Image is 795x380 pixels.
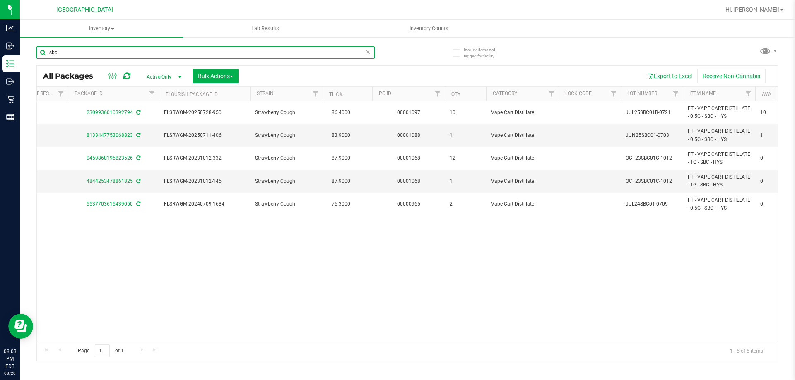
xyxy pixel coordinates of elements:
span: Strawberry Cough [255,109,318,117]
span: FLSRWGM-20250711-406 [164,131,245,139]
span: 86.4000 [328,107,354,119]
span: Strawberry Cough [255,154,318,162]
input: 1 [95,344,110,357]
span: 12 [450,154,481,162]
p: 08:03 PM EDT [4,348,16,370]
a: Category [493,91,517,96]
span: Page of 1 [71,344,130,357]
a: PO ID [379,91,391,96]
a: Filter [669,87,683,101]
inline-svg: Retail [6,95,14,103]
span: Clear [365,46,371,57]
span: 10 [450,109,481,117]
button: Receive Non-Cannabis [697,69,766,83]
a: Filter [54,87,68,101]
span: Vape Cart Distillate [491,177,554,185]
span: JUL25SBC01B-0721 [626,109,678,117]
span: 75.3000 [328,198,354,210]
span: Sync from Compliance System [135,201,140,207]
inline-svg: Outbound [6,77,14,86]
span: JUN25SBC01-0703 [626,131,678,139]
span: Hi, [PERSON_NAME]! [725,6,779,13]
span: OCT23SBC01C-1012 [626,177,678,185]
a: Lot Number [627,91,657,96]
a: 00001097 [397,110,420,115]
a: Filter [545,87,559,101]
a: 2309936010392794 [87,110,133,115]
span: Sync from Compliance System [135,178,140,184]
span: FT - VAPE CART DISTILLATE - 0.5G - SBC - HYS [688,105,750,120]
span: 0 [760,154,792,162]
span: FT - VAPE CART DISTILLATE - 1G - SBC - HYS [688,151,750,166]
a: 00001068 [397,178,420,184]
span: FLSRWGM-20231012-332 [164,154,245,162]
a: Lab Results [183,20,347,37]
span: Sync from Compliance System [135,132,140,138]
span: 1 [760,131,792,139]
a: Item Name [689,91,716,96]
a: Filter [607,87,621,101]
span: JUL24SBC01-0709 [626,200,678,208]
a: Flourish Package ID [166,91,218,97]
button: Export to Excel [642,69,697,83]
span: Vape Cart Distillate [491,154,554,162]
a: 00000965 [397,201,420,207]
a: 4844253478861825 [87,178,133,184]
span: Strawberry Cough [255,131,318,139]
span: [GEOGRAPHIC_DATA] [56,6,113,13]
a: Inventory Counts [347,20,511,37]
a: Package ID [75,91,103,96]
a: Filter [309,87,323,101]
p: 08/20 [4,370,16,376]
a: 0459868195823526 [87,155,133,161]
span: FLSRWGM-20231012-145 [164,177,245,185]
inline-svg: Inbound [6,42,14,50]
a: 00001068 [397,155,420,161]
span: FT - VAPE CART DISTILLATE - 1G - SBC - HYS [688,173,750,189]
a: Lock Code [565,91,592,96]
span: FLSRWGM-20240709-1684 [164,200,245,208]
span: 0 [760,200,792,208]
a: 8133447753068823 [87,132,133,138]
span: Lab Results [240,25,290,32]
span: Vape Cart Distillate [491,200,554,208]
iframe: Resource center [8,314,33,339]
span: Bulk Actions [198,73,233,79]
a: 00001088 [397,132,420,138]
span: Include items not tagged for facility [464,47,505,59]
span: All Packages [43,72,101,81]
span: FT - VAPE CART DISTILLATE - 0.5G - SBC - HYS [688,196,750,212]
span: FLSRWGM-20250728-950 [164,109,245,117]
span: 87.9000 [328,175,354,187]
a: Filter [145,87,159,101]
a: THC% [329,91,343,97]
span: 87.9000 [328,152,354,164]
span: 83.9000 [328,129,354,141]
span: 1 [450,177,481,185]
span: Inventory [20,25,183,32]
input: Search Package ID, Item Name, SKU, Lot or Part Number... [36,46,375,59]
inline-svg: Reports [6,113,14,121]
span: Strawberry Cough [255,200,318,208]
span: Vape Cart Distillate [491,109,554,117]
a: Strain [257,91,274,96]
inline-svg: Inventory [6,60,14,68]
span: 2 [450,200,481,208]
span: Vape Cart Distillate [491,131,554,139]
span: Sync from Compliance System [135,110,140,115]
span: Inventory Counts [398,25,460,32]
a: Available [762,91,787,97]
inline-svg: Analytics [6,24,14,32]
button: Bulk Actions [193,69,238,83]
span: 10 [760,109,792,117]
span: OCT23SBC01C-1012 [626,154,678,162]
a: Filter [431,87,445,101]
span: FT - VAPE CART DISTILLATE - 0.5G - SBC - HYS [688,127,750,143]
span: 1 - 5 of 5 items [723,344,770,357]
a: Filter [742,87,755,101]
a: 5537703615439050 [87,201,133,207]
span: 0 [760,177,792,185]
span: 1 [450,131,481,139]
span: Strawberry Cough [255,177,318,185]
a: Qty [451,91,460,97]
